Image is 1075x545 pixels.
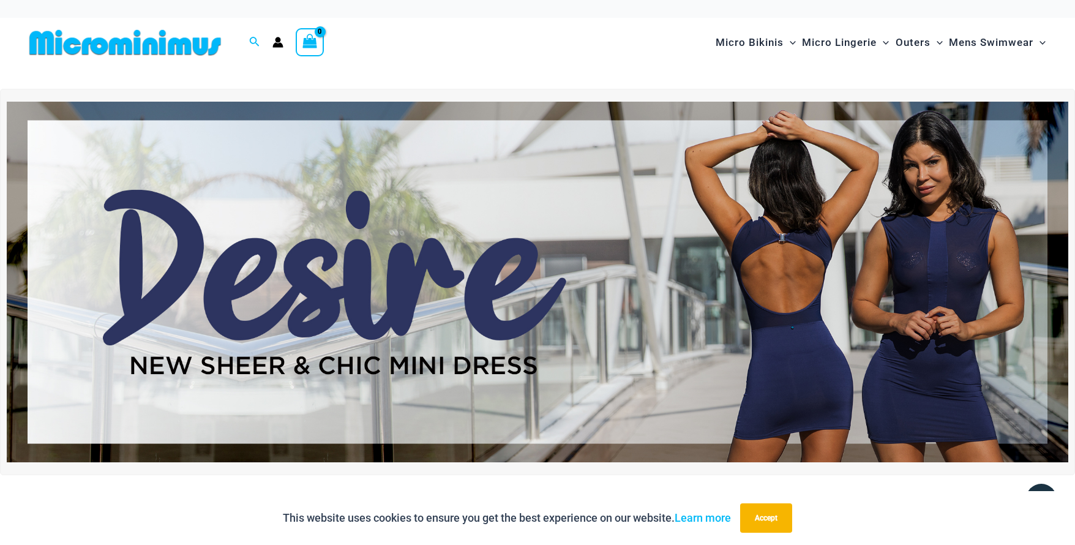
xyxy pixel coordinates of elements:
[931,27,943,58] span: Menu Toggle
[711,22,1051,63] nav: Site Navigation
[272,37,283,48] a: Account icon link
[296,28,324,56] a: View Shopping Cart, empty
[675,511,731,524] a: Learn more
[713,24,799,61] a: Micro BikinisMenu ToggleMenu Toggle
[784,27,796,58] span: Menu Toggle
[949,27,1033,58] span: Mens Swimwear
[249,35,260,50] a: Search icon link
[283,509,731,527] p: This website uses cookies to ensure you get the best experience on our website.
[7,102,1068,462] img: Desire me Navy Dress
[799,24,892,61] a: Micro LingerieMenu ToggleMenu Toggle
[896,27,931,58] span: Outers
[877,27,889,58] span: Menu Toggle
[946,24,1049,61] a: Mens SwimwearMenu ToggleMenu Toggle
[740,503,792,533] button: Accept
[24,29,226,56] img: MM SHOP LOGO FLAT
[716,27,784,58] span: Micro Bikinis
[893,24,946,61] a: OutersMenu ToggleMenu Toggle
[802,27,877,58] span: Micro Lingerie
[1033,27,1046,58] span: Menu Toggle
